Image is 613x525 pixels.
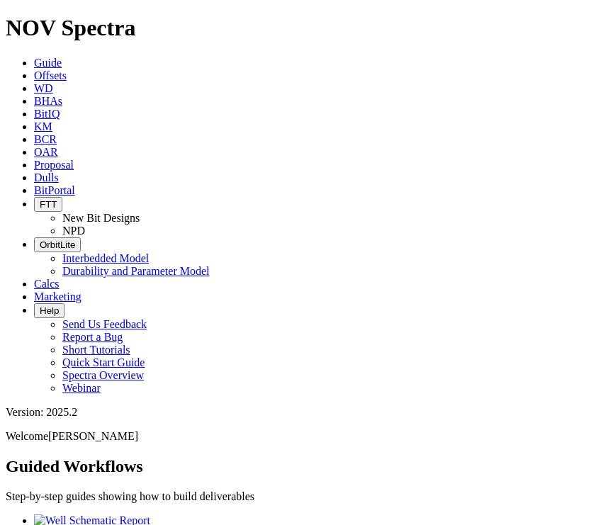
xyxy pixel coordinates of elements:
a: BCR [34,133,57,145]
a: WD [34,82,53,94]
a: Guide [34,57,62,69]
a: KM [34,120,52,132]
a: OAR [34,146,58,158]
a: Webinar [62,382,101,394]
a: Short Tutorials [62,344,130,356]
h1: NOV Spectra [6,15,607,41]
p: Welcome [6,430,607,443]
a: Interbedded Model [62,252,149,264]
span: FTT [40,199,57,210]
a: Marketing [34,290,81,303]
a: Send Us Feedback [62,318,147,330]
a: BitPortal [34,184,75,196]
a: Durability and Parameter Model [62,265,210,277]
a: New Bit Designs [62,212,140,224]
button: FTT [34,197,62,212]
a: Offsets [34,69,67,81]
a: Quick Start Guide [62,356,145,368]
button: OrbitLite [34,237,81,252]
span: Help [40,305,59,316]
div: Version: 2025.2 [6,406,607,419]
a: Calcs [34,278,60,290]
p: Step-by-step guides showing how to build deliverables [6,490,607,503]
span: [PERSON_NAME] [48,430,138,442]
a: NPD [62,225,85,237]
a: Report a Bug [62,331,123,343]
a: Dulls [34,171,59,184]
span: OrbitLite [40,239,75,250]
a: Spectra Overview [62,369,144,381]
h2: Guided Workflows [6,457,607,476]
a: Proposal [34,159,74,171]
button: Help [34,303,64,318]
a: BHAs [34,95,62,107]
a: BitIQ [34,108,60,120]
